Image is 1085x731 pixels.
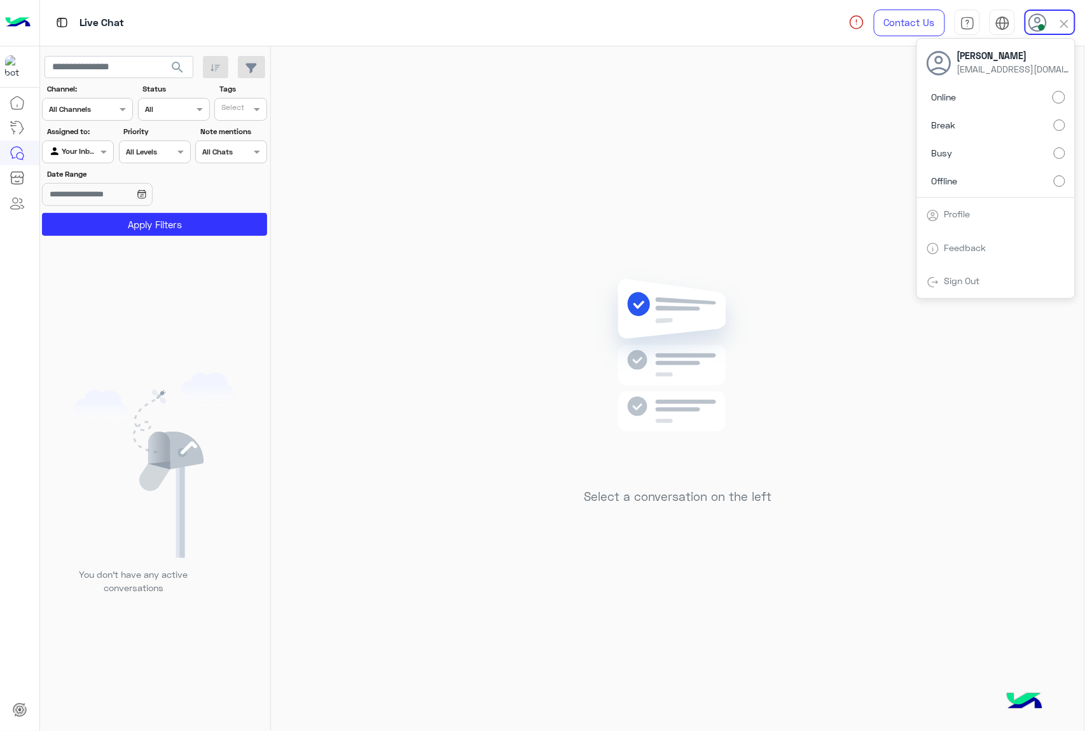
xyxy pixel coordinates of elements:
[69,568,198,595] p: You don’t have any active conversations
[1053,91,1065,104] input: Online
[995,16,1010,31] img: tab
[1002,680,1047,725] img: hulul-logo.png
[960,16,975,31] img: tab
[1054,147,1065,159] input: Busy
[5,10,31,36] img: Logo
[200,126,266,137] label: Note mentions
[957,62,1072,76] span: [EMAIL_ADDRESS][DOMAIN_NAME]
[142,83,208,95] label: Status
[1054,120,1065,131] input: Break
[874,10,945,36] a: Contact Us
[170,60,185,75] span: search
[47,168,190,180] label: Date Range
[5,55,28,78] img: 713415422032625
[849,15,864,30] img: spinner
[1054,175,1065,187] input: Offline
[932,146,953,160] span: Busy
[944,208,971,219] a: Profile
[47,126,113,137] label: Assigned to:
[927,209,939,222] img: tab
[927,242,939,255] img: tab
[74,372,235,558] img: empty users
[586,269,770,480] img: no messages
[932,90,957,104] span: Online
[219,83,266,95] label: Tags
[944,242,986,253] a: Feedback
[162,56,193,83] button: search
[955,10,980,36] a: tab
[932,174,958,188] span: Offline
[927,276,939,289] img: tab
[219,102,244,116] div: Select
[123,126,189,137] label: Priority
[932,118,956,132] span: Break
[584,489,771,504] h5: Select a conversation on the left
[42,213,267,236] button: Apply Filters
[944,275,980,286] a: Sign Out
[47,83,132,95] label: Channel:
[1057,17,1072,31] img: close
[957,49,1072,62] span: [PERSON_NAME]
[79,15,124,32] p: Live Chat
[54,15,70,31] img: tab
